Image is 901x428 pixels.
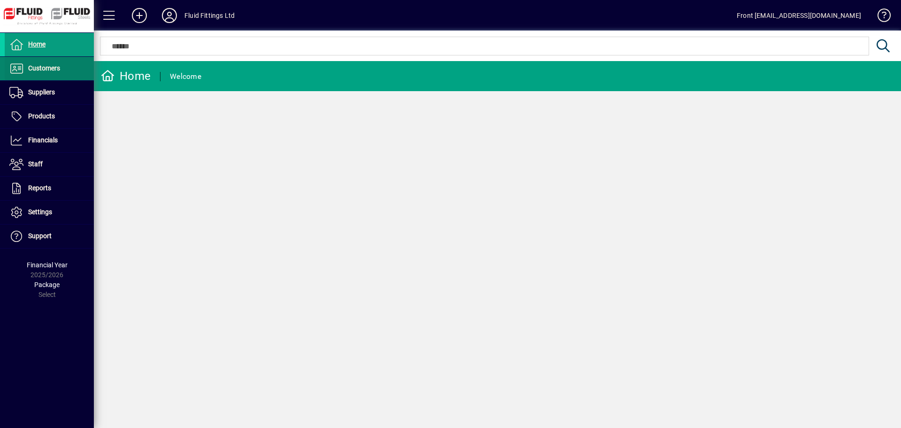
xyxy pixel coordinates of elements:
[5,177,94,200] a: Reports
[28,184,51,192] span: Reports
[737,8,861,23] div: Front [EMAIL_ADDRESS][DOMAIN_NAME]
[170,69,201,84] div: Welcome
[184,8,235,23] div: Fluid Fittings Ltd
[28,232,52,240] span: Support
[28,208,52,216] span: Settings
[28,136,58,144] span: Financials
[101,69,151,84] div: Home
[28,64,60,72] span: Customers
[124,7,154,24] button: Add
[5,81,94,104] a: Suppliers
[27,261,68,269] span: Financial Year
[28,160,43,168] span: Staff
[28,40,46,48] span: Home
[5,57,94,80] a: Customers
[28,112,55,120] span: Products
[34,281,60,288] span: Package
[5,129,94,152] a: Financials
[870,2,889,32] a: Knowledge Base
[154,7,184,24] button: Profile
[5,225,94,248] a: Support
[28,88,55,96] span: Suppliers
[5,153,94,176] a: Staff
[5,105,94,128] a: Products
[5,201,94,224] a: Settings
